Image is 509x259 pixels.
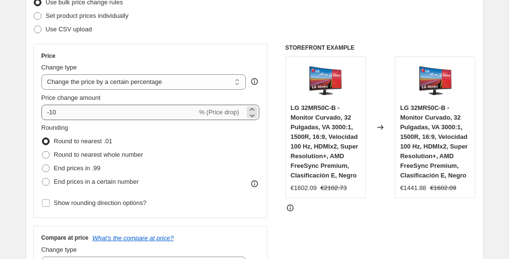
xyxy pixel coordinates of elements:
span: End prices in .99 [54,164,101,172]
strike: €2102.73 [321,183,347,193]
span: Change type [41,64,77,71]
span: Rounding [41,124,68,131]
span: Set product prices individually [46,12,129,19]
h6: STOREFRONT EXAMPLE [285,44,476,52]
div: help [250,77,259,86]
span: Show rounding direction options? [54,199,147,206]
span: Round to nearest .01 [54,137,112,145]
img: 717a4xGEYwL_80x.jpg [306,62,345,100]
input: -15 [41,105,197,120]
span: Change type [41,246,77,253]
h3: Price [41,52,55,60]
div: €1441.88 [400,183,426,193]
div: €1602.09 [291,183,317,193]
span: Price change amount [41,94,101,101]
span: LG 32MR50C-B - Monitor Curvado, 32 Pulgadas, VA 3000:1, 1500R, 16:9, Velocidad 100 Hz, HDMIx2, Su... [400,104,468,179]
span: LG 32MR50C-B - Monitor Curvado, 32 Pulgadas, VA 3000:1, 1500R, 16:9, Velocidad 100 Hz, HDMIx2, Su... [291,104,358,179]
span: Use CSV upload [46,26,92,33]
h3: Compare at price [41,234,89,242]
span: Round to nearest whole number [54,151,143,158]
button: What's the compare at price? [93,234,174,242]
span: End prices in a certain number [54,178,139,185]
img: 717a4xGEYwL_80x.jpg [416,62,455,100]
strike: €1602.09 [430,183,456,193]
span: % (Price drop) [199,109,239,116]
